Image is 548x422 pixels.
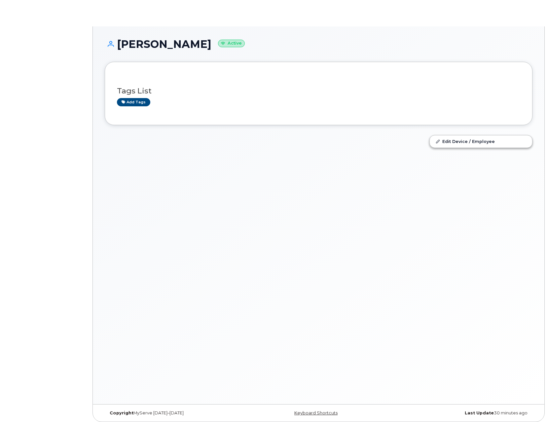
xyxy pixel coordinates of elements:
[105,38,532,50] h1: [PERSON_NAME]
[294,410,338,415] a: Keyboard Shortcuts
[390,410,532,416] div: 30 minutes ago
[117,87,520,95] h3: Tags List
[430,135,532,147] a: Edit Device / Employee
[105,410,247,416] div: MyServe [DATE]–[DATE]
[110,410,133,415] strong: Copyright
[117,98,150,106] a: Add tags
[218,40,245,47] small: Active
[465,410,494,415] strong: Last Update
